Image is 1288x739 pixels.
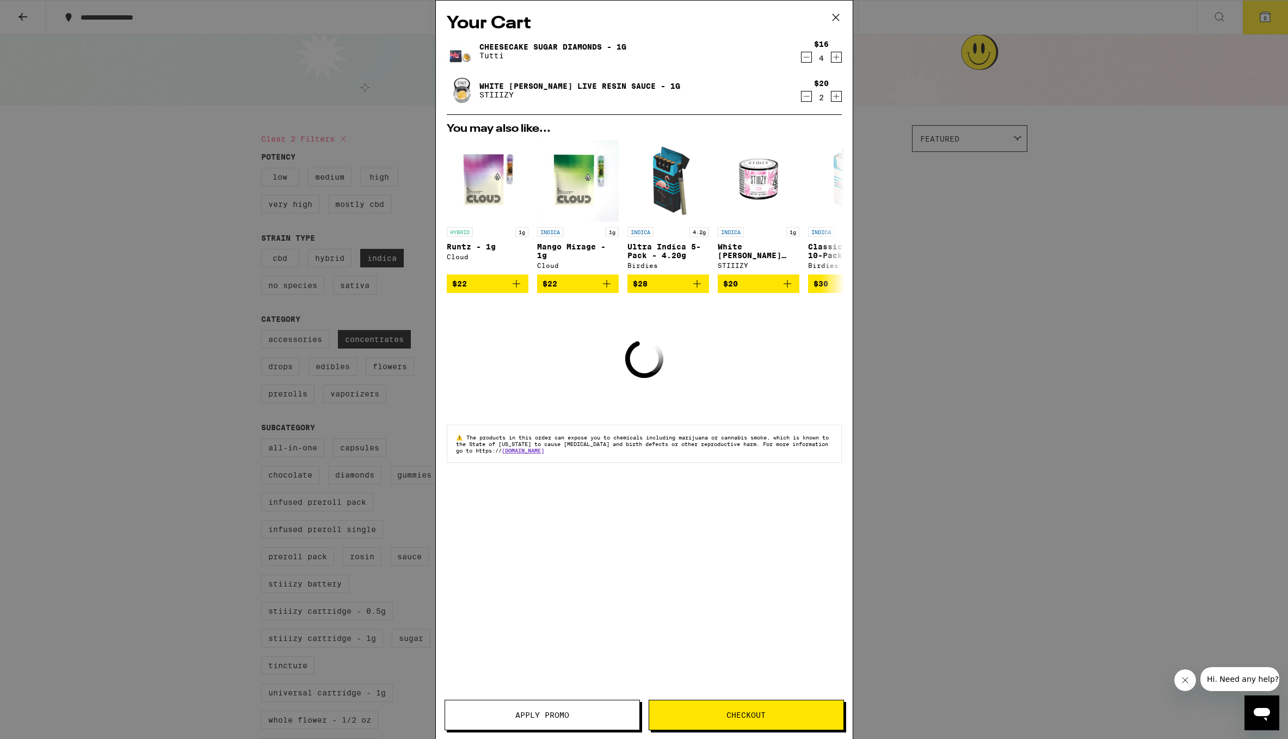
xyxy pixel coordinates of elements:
p: STIIIZY [479,90,680,99]
p: 1g [606,227,619,237]
span: The products in this order can expose you to chemicals including marijuana or cannabis smoke, whi... [456,434,829,454]
img: Birdies - Classic Indica 10-Pack - 7g [808,140,890,222]
a: White [PERSON_NAME] Live Resin Sauce - 1g [479,82,680,90]
button: Add to bag [537,274,619,293]
p: Runtz - 1g [447,242,528,251]
a: Open page for White Runtz Live Resin Sauce - 1g from STIIIZY [718,140,799,274]
p: INDICA [808,227,834,237]
div: $16 [814,40,829,48]
span: $22 [452,279,467,288]
p: INDICA [627,227,654,237]
iframe: Message from company [1200,667,1279,691]
iframe: Close message [1174,669,1196,691]
img: STIIIZY - White Runtz Live Resin Sauce - 1g [718,140,799,222]
p: Mango Mirage - 1g [537,242,619,260]
img: Cloud - Runtz - 1g [447,140,528,222]
div: Birdies [808,262,890,269]
span: $20 [723,279,738,288]
p: 4.2g [689,227,709,237]
p: 1g [515,227,528,237]
button: Add to bag [718,274,799,293]
div: 4 [814,54,829,63]
p: 1g [786,227,799,237]
span: $28 [633,279,648,288]
img: Cloud - Mango Mirage - 1g [537,140,619,222]
button: Add to bag [447,274,528,293]
div: Cloud [537,262,619,269]
span: $22 [543,279,557,288]
p: Classic Indica 10-Pack - 7g [808,242,890,260]
p: HYBRID [447,227,473,237]
div: 2 [814,93,829,102]
a: Open page for Runtz - 1g from Cloud [447,140,528,274]
span: ⚠️ [456,434,466,441]
p: INDICA [537,227,563,237]
img: White Walker Live Resin Sauce - 1g [447,75,477,106]
img: Cheesecake Sugar Diamonds - 1g [447,36,477,66]
a: [DOMAIN_NAME] [502,447,544,454]
a: Open page for Mango Mirage - 1g from Cloud [537,140,619,274]
h2: Your Cart [447,11,842,36]
p: Tutti [479,51,626,60]
span: Apply Promo [515,711,569,719]
p: Ultra Indica 5-Pack - 4.20g [627,242,709,260]
div: Cloud [447,253,528,260]
button: Apply Promo [445,700,640,730]
button: Increment [831,52,842,63]
button: Add to bag [627,274,709,293]
button: Increment [831,91,842,102]
button: Checkout [649,700,844,730]
div: Birdies [627,262,709,269]
iframe: Button to launch messaging window [1244,695,1279,730]
span: $30 [814,279,828,288]
span: Checkout [726,711,766,719]
p: INDICA [718,227,744,237]
button: Decrement [801,91,812,102]
button: Add to bag [808,274,890,293]
a: Cheesecake Sugar Diamonds - 1g [479,42,626,51]
button: Decrement [801,52,812,63]
a: Open page for Classic Indica 10-Pack - 7g from Birdies [808,140,890,274]
div: $20 [814,79,829,88]
h2: You may also like... [447,124,842,135]
div: STIIIZY [718,262,799,269]
img: Birdies - Ultra Indica 5-Pack - 4.20g [627,140,709,222]
a: Open page for Ultra Indica 5-Pack - 4.20g from Birdies [627,140,709,274]
p: White [PERSON_NAME] Live Resin Sauce - 1g [718,242,799,260]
